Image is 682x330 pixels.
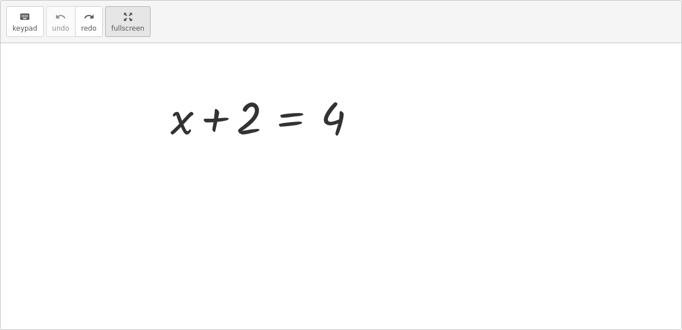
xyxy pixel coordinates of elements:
[19,10,30,24] i: keyboard
[6,6,44,37] button: keyboardkeypad
[81,24,97,32] span: redo
[13,24,38,32] span: keypad
[84,10,94,24] i: redo
[46,6,76,37] button: undoundo
[52,24,69,32] span: undo
[105,6,151,37] button: fullscreen
[75,6,103,37] button: redoredo
[111,24,144,32] span: fullscreen
[55,10,66,24] i: undo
